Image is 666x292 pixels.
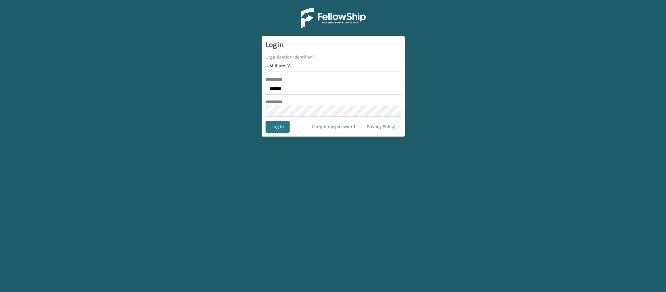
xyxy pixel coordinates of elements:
button: Log In [266,121,290,133]
a: I forgot my password [306,121,361,133]
a: Privacy Policy [361,121,401,133]
label: Organization Identifier [266,54,315,60]
img: Logo [301,8,366,28]
h3: Login [266,40,401,50]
